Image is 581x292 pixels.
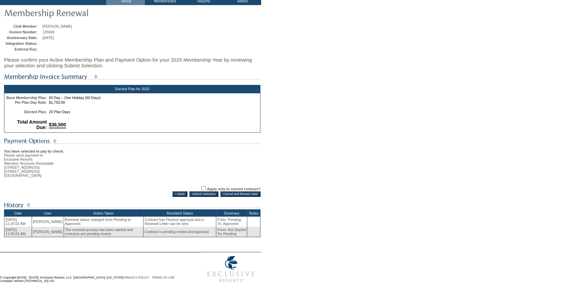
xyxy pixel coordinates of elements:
th: Date [4,209,32,217]
input: Cancel and Renew Later [220,191,260,197]
input: Submit Selection [189,191,218,197]
b: Per Plan Day Rate: [15,100,47,104]
td: [DATE] 11:25:01 AM [4,217,32,227]
img: subTtlPaymentOptions.gif [4,137,260,145]
span: 125568 [42,30,55,34]
td: Club Member: [6,24,41,28]
div: Elected Plan for 2025 [4,85,260,93]
td: Contract is pending review and approval. [143,227,216,237]
span: [DATE] [42,36,54,40]
th: Action Taken [64,209,143,217]
div: Please send payment to: Exclusive Resorts Attention: Accounts Receivable [STREET_ADDRESS] [STREET... [4,145,260,177]
td: 60 Day – One Holiday (60 Days) [48,96,259,100]
a: TERMS OF USE [152,276,175,279]
td: Anniversary Date: [6,36,41,40]
span: $36,500 [49,122,66,129]
input: < Back [172,191,188,197]
th: Summary [216,209,247,217]
td: Invoice Number: [6,30,41,34]
img: Exclusive Resorts [201,252,261,286]
td: [PERSON_NAME] [32,227,64,237]
b: Total Amount Due: [17,119,47,130]
td: $1,750.00 [48,100,259,104]
td: The renewal process has been started and contracts are pending review. [64,227,143,237]
td: Integration Status: [6,41,41,45]
b: Elected Plan: [24,110,47,114]
b: Base Membership Plan: [6,96,47,100]
a: PRIVACY POLICY [124,276,149,279]
th: User [32,209,64,217]
span: [PERSON_NAME] [42,24,72,28]
b: You have selected to pay by check. [4,149,64,153]
td: [DATE] 11:05:01 AM [4,227,32,237]
td: Contract has Finance approval and a Renewal Letter can be sent. [143,217,216,227]
img: subTtlMembershipInvoiceSummary.gif [4,72,260,81]
img: pgTtlMembershipRenewal.gif [4,6,139,19]
label: Apply only to current contract? [207,187,260,191]
th: Resultant Status [143,209,216,217]
td: From: Pending To: Approved [216,217,247,227]
img: subTtlHistory.gif [4,201,260,209]
td: Renewal status changed from Pending to Approved. [64,217,143,227]
td: From: Not Started To: Pending [216,227,247,237]
div: Please confirm your Active Membership Plan and Payment Option for your 2025 Membership Year by re... [4,54,260,72]
td: 20 Plan Days [48,110,259,114]
th: Notes [247,209,260,217]
td: External Key: [6,47,41,51]
td: [PERSON_NAME] [32,217,64,227]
